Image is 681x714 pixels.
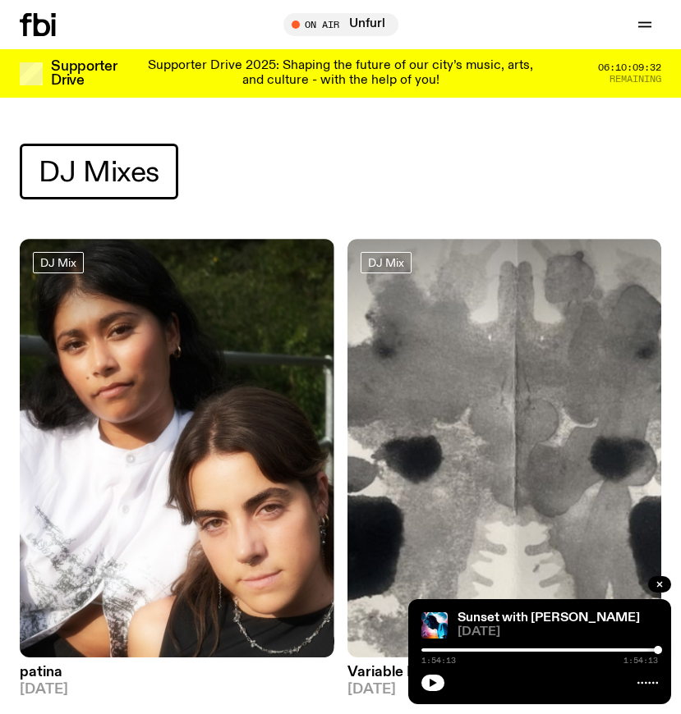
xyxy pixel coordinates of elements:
[458,626,658,638] span: [DATE]
[51,60,117,88] h3: Supporter Drive
[368,256,404,268] span: DJ Mix
[283,13,398,36] button: On AirUnfurl
[421,657,456,665] span: 1:54:13
[421,612,448,638] img: Simon Caldwell stands side on, looking downwards. He has headphones on. Behind him is a brightly ...
[33,252,84,273] a: DJ Mix
[347,239,662,657] img: A black and white Rorschach
[598,63,661,72] span: 06:10:09:32
[39,156,159,188] span: DJ Mixes
[347,666,662,680] h3: Variable Depth Audit
[361,252,412,273] a: DJ Mix
[20,666,334,680] h3: patina
[458,611,640,625] a: Sunset with [PERSON_NAME]
[20,683,334,697] span: [DATE]
[347,657,662,697] a: Variable Depth Audit[DATE]
[40,256,76,268] span: DJ Mix
[610,75,661,84] span: Remaining
[347,683,662,697] span: [DATE]
[623,657,658,665] span: 1:54:13
[20,657,334,697] a: patina[DATE]
[138,59,543,88] p: Supporter Drive 2025: Shaping the future of our city’s music, arts, and culture - with the help o...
